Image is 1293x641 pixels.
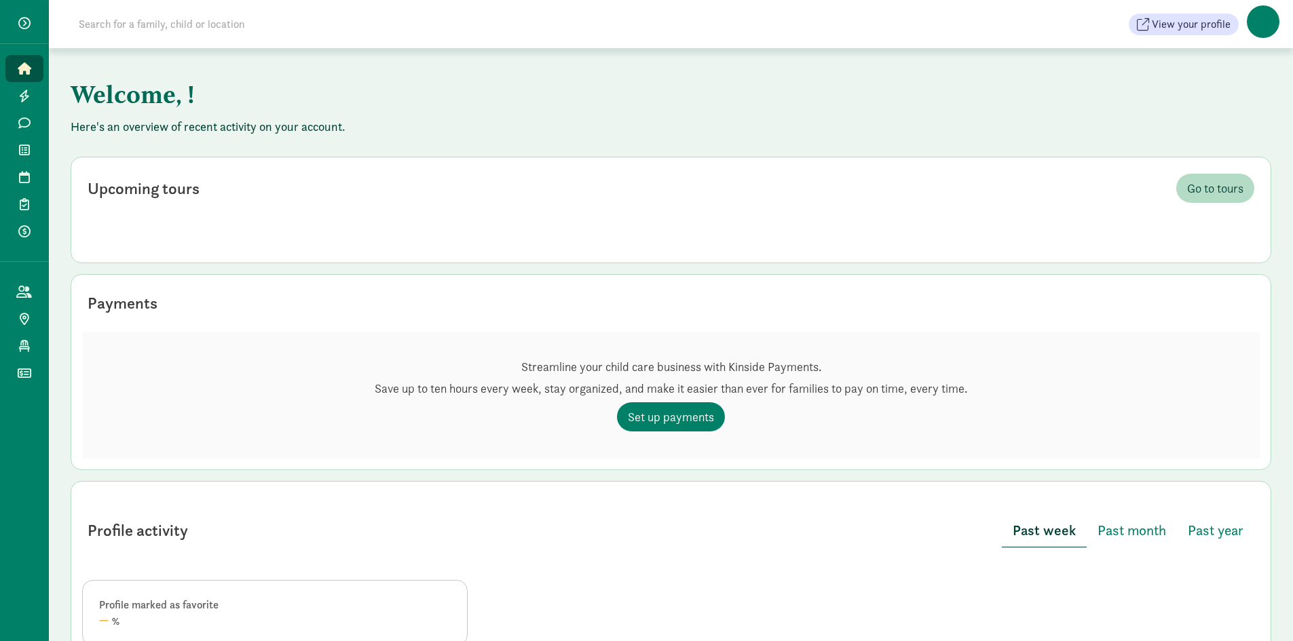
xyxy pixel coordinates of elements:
p: Save up to ten hours every week, stay organized, and make it easier than ever for families to pay... [375,381,967,397]
span: Past month [1098,520,1166,541]
button: Past week [1002,514,1087,547]
span: View your profile [1152,16,1231,33]
div: % [99,613,451,629]
span: Set up payments [628,408,714,426]
p: Streamline your child care business with Kinside Payments. [375,359,967,375]
p: Here's an overview of recent activity on your account. [71,119,1271,135]
a: Go to tours [1176,174,1254,203]
span: Past week [1013,520,1076,541]
button: View your profile [1129,14,1239,35]
div: Payments [88,291,157,315]
span: Past year [1188,520,1243,541]
div: Profile activity [88,518,188,543]
div: Upcoming tours [88,176,200,201]
button: Past year [1177,514,1254,547]
input: Search for a family, child or location [71,11,451,38]
span: Go to tours [1187,179,1243,197]
a: Set up payments [617,402,725,431]
h1: Welcome, ! [71,70,743,119]
button: Past month [1087,514,1177,547]
div: Profile marked as favorite [99,597,451,613]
